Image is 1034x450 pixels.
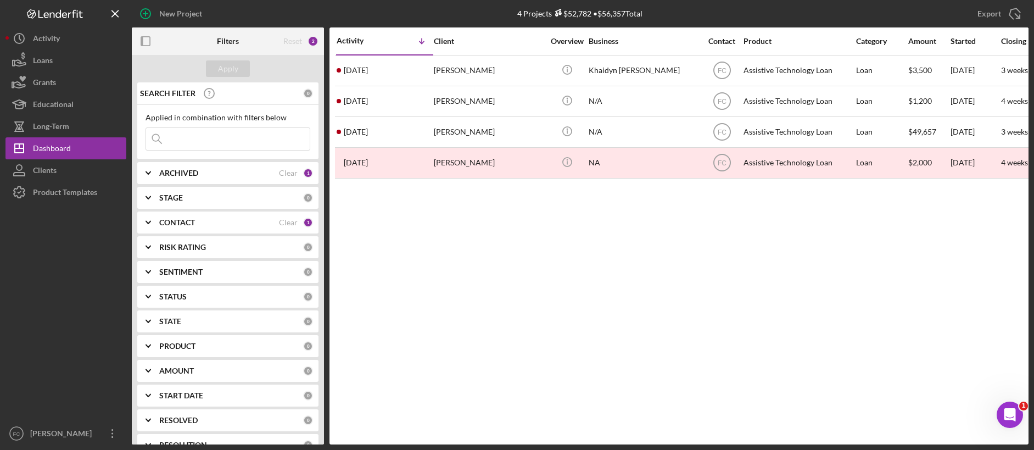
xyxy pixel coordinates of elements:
span: $49,657 [908,127,936,136]
div: 0 [303,242,313,252]
div: [DATE] [951,118,1000,147]
div: 0 [303,341,313,351]
div: [PERSON_NAME] [434,118,544,147]
b: RISK RATING [159,243,206,252]
b: START DATE [159,391,203,400]
div: Khaidyn [PERSON_NAME] [589,56,698,85]
div: Exporting Data [16,240,204,260]
div: Educational [33,93,74,118]
time: 4 weeks [1001,96,1028,105]
button: Messages [73,338,146,382]
div: 0 [303,366,313,376]
button: Dashboard [5,137,126,159]
div: N/A [589,118,698,147]
button: Help [147,338,220,382]
div: Archive a Project [16,220,204,240]
b: Filters [217,37,239,46]
div: Amount [908,37,949,46]
div: Clients [33,159,57,184]
div: 0 [303,292,313,302]
iframe: Intercom live chat [997,402,1023,428]
div: Loan [856,148,907,177]
div: 0 [303,267,313,277]
div: 1 [303,218,313,227]
div: Send us a messageWe typically reply in a few hours [11,271,209,313]
time: 3 weeks [1001,65,1028,75]
button: Grants [5,71,126,93]
button: Long-Term [5,115,126,137]
b: STAGE [159,193,183,202]
div: Applied in combination with filters below [146,113,310,122]
div: Contact [701,37,742,46]
div: N/A [589,87,698,116]
button: Export [966,3,1029,25]
div: 4 Projects • $56,357 Total [517,9,642,18]
text: FC [718,129,726,136]
div: Reset [283,37,302,46]
button: Clients [5,159,126,181]
img: Profile image for Christina [128,18,150,40]
span: $3,500 [908,65,932,75]
span: Home [24,365,49,373]
b: RESOLUTION [159,441,207,449]
div: Pipeline and Forecast View [23,184,184,195]
div: Long-Term [33,115,69,140]
div: 0 [303,391,313,401]
time: 2025-09-05 17:20 [344,66,368,75]
div: [PERSON_NAME] [27,423,99,447]
button: Search for help [16,153,204,175]
span: Help [174,365,192,373]
span: 1 [1019,402,1028,410]
div: [DATE] [951,148,1000,177]
img: Profile image for Allison [149,18,171,40]
b: AMOUNT [159,366,194,375]
div: [PERSON_NAME] [434,148,544,177]
button: Apply [206,60,250,77]
img: logo [22,21,40,38]
p: How can we help? [22,115,198,134]
button: New Project [132,3,213,25]
div: Loans [33,49,53,74]
div: $2,000 [908,148,949,177]
div: Loan [856,87,907,116]
text: FC [718,159,726,167]
b: ARCHIVED [159,169,198,177]
time: 4 weeks [1001,158,1028,167]
div: $52,782 [552,9,591,18]
div: [PERSON_NAME] [434,56,544,85]
div: Pipeline and Forecast View [16,179,204,199]
p: Hi [PERSON_NAME] 👋 [22,78,198,115]
div: Product [744,37,853,46]
div: Overview [546,37,588,46]
button: Educational [5,93,126,115]
button: Activity [5,27,126,49]
div: 0 [303,88,313,98]
div: Update Permissions Settings [16,199,204,220]
div: Client [434,37,544,46]
time: 2025-09-03 23:42 [344,127,368,136]
button: Product Templates [5,181,126,203]
div: 0 [303,316,313,326]
div: Started [951,37,1000,46]
div: Assistive Technology Loan [744,87,853,116]
div: Close [189,18,209,37]
div: Export [977,3,1001,25]
div: We typically reply in a few hours [23,292,183,303]
div: Clear [279,218,298,227]
div: Clear [279,169,298,177]
a: Loans [5,49,126,71]
div: 0 [303,193,313,203]
div: Business [589,37,698,46]
text: FC [718,98,726,105]
b: CONTACT [159,218,195,227]
div: Product Templates [33,181,97,206]
b: RESOLVED [159,416,198,425]
div: [DATE] [951,87,1000,116]
span: Search for help [23,158,89,170]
